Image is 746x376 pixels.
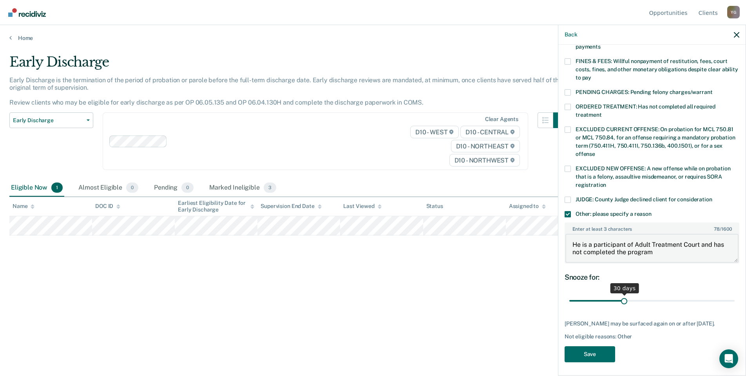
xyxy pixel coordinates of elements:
[152,179,195,197] div: Pending
[714,226,720,232] span: 78
[576,126,735,157] span: EXCLUDED CURRENT OFFENSE: On probation for MCL 750.81 or MCL 750.84, for an offense requiring a m...
[565,333,739,340] div: Not eligible reasons: Other
[410,126,459,138] span: D10 - WEST
[261,203,321,210] div: Supervision End Date
[565,234,739,263] textarea: He is a participant of Adult Treatment Court and has not completed the program
[126,183,138,193] span: 0
[8,8,46,17] img: Recidiviz
[9,179,64,197] div: Eligible Now
[565,320,739,327] div: [PERSON_NAME] may be surfaced again on or after [DATE].
[9,34,737,42] a: Home
[208,179,278,197] div: Marked Ineligible
[77,179,140,197] div: Almost Eligible
[51,183,63,193] span: 1
[13,203,34,210] div: Name
[565,223,739,232] label: Enter at least 3 characters
[9,76,566,107] p: Early Discharge is the termination of the period of probation or parole before the full-term disc...
[449,154,520,166] span: D10 - NORTHWEST
[181,183,194,193] span: 0
[714,226,732,232] span: / 1600
[509,203,546,210] div: Assigned to
[719,349,738,368] div: Open Intercom Messenger
[565,346,615,362] button: Save
[460,126,520,138] span: D10 - CENTRAL
[576,196,712,202] span: JUDGE: County Judge declined client for consideration
[485,116,518,123] div: Clear agents
[565,273,739,282] div: Snooze for:
[95,203,120,210] div: DOC ID
[565,31,577,38] button: Back
[343,203,381,210] div: Last Viewed
[576,89,712,95] span: PENDING CHARGES: Pending felony charges/warrant
[426,203,443,210] div: Status
[451,140,520,152] span: D10 - NORTHEAST
[576,165,730,188] span: EXCLUDED NEW OFFENSE: A new offense while on probation that is a felony, assaultive misdemeanor, ...
[13,117,83,124] span: Early Discharge
[264,183,276,193] span: 3
[576,103,715,118] span: ORDERED TREATMENT: Has not completed all required treatment
[178,200,254,213] div: Earliest Eligibility Date for Early Discharge
[727,6,740,18] button: Profile dropdown button
[610,283,639,293] div: 30 days
[9,54,569,76] div: Early Discharge
[576,58,738,81] span: FINES & FEES: Willful nonpayment of restitution, fees, court costs, fines, and other monetary obl...
[576,211,652,217] span: Other: please specify a reason
[727,6,740,18] div: Y G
